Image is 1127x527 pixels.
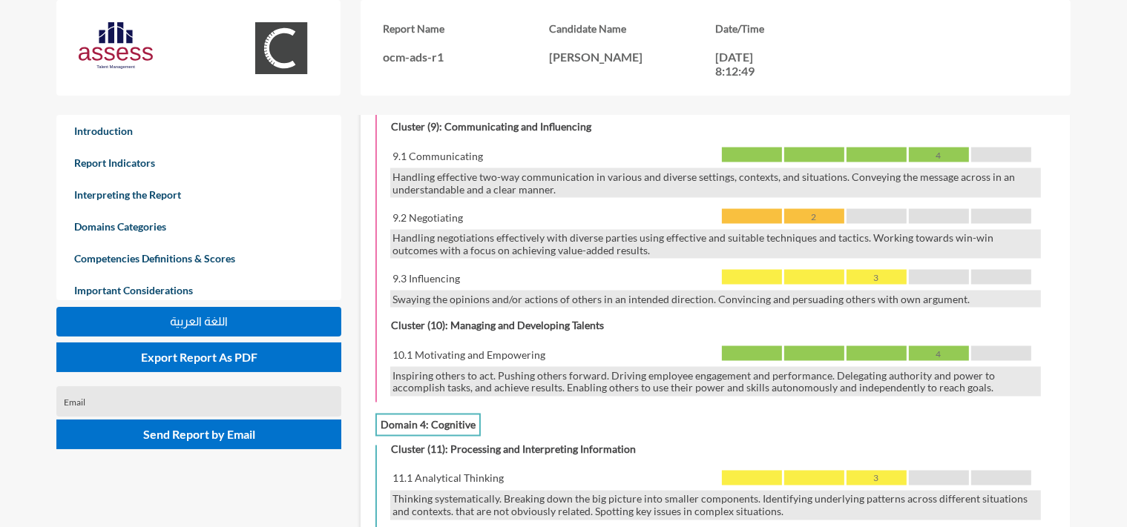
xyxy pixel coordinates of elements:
[390,471,715,488] div: 11.1 Analytical Thinking
[390,270,715,287] div: 9.3 Influencing
[56,179,341,211] a: Interpreting the Report
[390,148,715,165] div: 9.1 Communicating
[716,22,882,35] h3: Date/Time
[56,115,341,147] a: Introduction
[390,230,1041,259] div: Handling negotiations effectively with diverse parties using effective and suitable techniques an...
[56,307,341,337] button: اللغة العربية
[390,491,1041,520] div: Thinking systematically. Breaking down the big picture into smaller components. Identifying under...
[143,427,255,441] span: Send Report by Email
[79,22,153,69] img: AssessLogoo.svg
[56,420,341,449] button: Send Report by Email
[387,440,640,460] h4: Cluster (11): Processing and Interpreting Information
[387,116,595,136] h4: Cluster (9): Communicating and Influencing
[141,350,257,364] span: Export Report As PDF
[909,346,969,361] div: 4
[847,270,907,285] div: 3
[383,22,549,35] h3: Report Name
[383,50,549,64] p: ocm-ads-r1
[390,291,1041,308] div: Swaying the opinions and/or actions of others in an intended direction. Convincing and persuading...
[716,50,783,78] p: [DATE] 8:12:49
[375,414,481,437] h3: Domain 4: Cognitive
[390,209,715,226] div: 9.2 Negotiating
[390,346,715,363] div: 10.1 Motivating and Empowering
[549,50,715,64] p: [PERSON_NAME]
[244,22,318,74] img: OCM.svg
[56,242,341,274] a: Competencies Definitions & Scores
[56,147,341,179] a: Report Indicators
[56,274,341,306] a: Important Considerations
[170,315,228,328] span: اللغة العربية
[549,22,715,35] h3: Candidate Name
[909,148,969,162] div: 4
[784,209,844,224] div: 2
[56,211,341,242] a: Domains Categories
[390,367,1041,397] div: Inspiring others to act. Pushing others forward. Driving employee engagement and performance. Del...
[56,342,341,372] button: Export Report As PDF
[847,471,907,485] div: 3
[387,315,608,335] h4: Cluster (10): Managing and Developing Talents
[390,168,1041,198] div: Handling effective two-way communication in various and diverse settings, contexts, and situation...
